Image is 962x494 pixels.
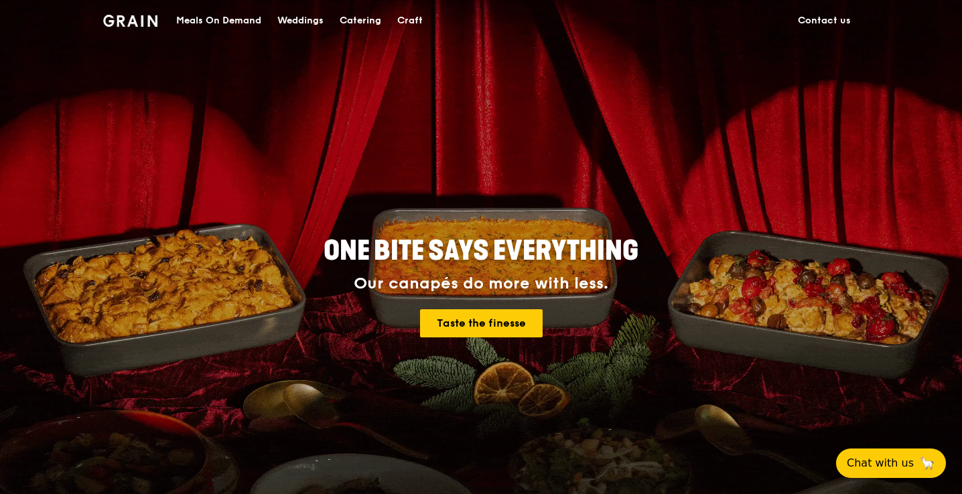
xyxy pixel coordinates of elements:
[420,309,543,337] a: Taste the finesse
[389,1,431,41] a: Craft
[332,1,389,41] a: Catering
[847,455,914,471] span: Chat with us
[397,1,423,41] div: Craft
[277,1,324,41] div: Weddings
[790,1,859,41] a: Contact us
[103,15,157,27] img: Grain
[176,1,261,41] div: Meals On Demand
[340,1,381,41] div: Catering
[919,455,935,471] span: 🦙
[836,448,946,478] button: Chat with us🦙
[269,1,332,41] a: Weddings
